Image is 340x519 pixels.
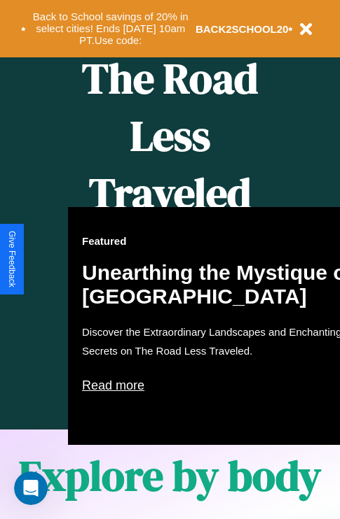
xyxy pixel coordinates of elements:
b: BACK2SCHOOL20 [196,23,289,35]
h1: The Road Less Traveled [68,50,272,222]
iframe: Intercom live chat [14,471,48,505]
button: Back to School savings of 20% in select cities! Ends [DATE] 10am PT.Use code: [26,7,196,50]
h1: Explore by body [19,447,321,504]
div: Give Feedback [7,231,17,287]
